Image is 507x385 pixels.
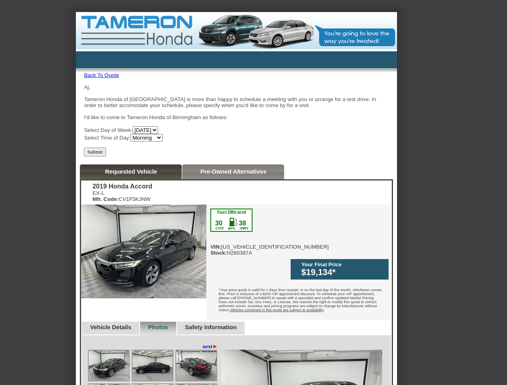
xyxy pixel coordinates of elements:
div: $19,134* [301,267,385,278]
input: Submit [84,148,106,156]
u: Vehicles contained in this quote are subject to availability [230,308,324,312]
div: 38 [238,220,246,227]
img: Image.aspx [176,351,216,381]
b: VIN: [210,244,221,250]
a: Pre-Owned Alternatives [200,168,267,175]
a: next► [203,343,218,350]
div: 2019 Honda Accord [92,183,152,190]
div: Aj, Tameron Honda of [GEOGRAPHIC_DATA] is more than happy to schedule a meeting with you or arran... [84,84,389,142]
a: Photos [148,324,168,330]
img: Image.aspx [89,351,129,381]
div: *Your price quote is valid for 1 days from receipt, or on the last day of the month, whichever co... [206,282,391,320]
img: 2019 Honda Accord [81,205,206,298]
div: [US_VEHICLE_IDENTIFICATION_NUMBER] H260387A [210,209,329,256]
img: Image.aspx [132,351,173,381]
span: ► [212,343,218,349]
div: EX-L CV1F5KJNW [92,190,152,202]
div: 30 [214,220,223,227]
b: Mfr. Code: [92,196,118,202]
a: Safety Information [185,324,237,330]
a: Back To Quote [84,72,119,78]
div: Your Final Price [301,261,385,267]
a: Requested Vehicle [105,168,157,175]
a: Vehicle Details [90,324,131,330]
b: Stock: [210,250,227,256]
